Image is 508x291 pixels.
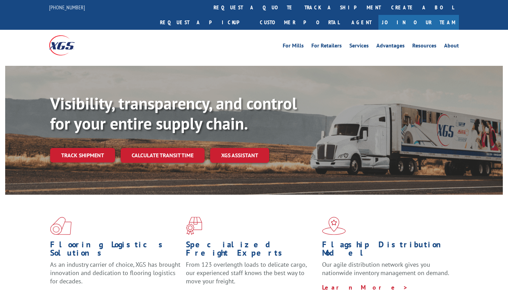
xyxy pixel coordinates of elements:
[378,15,459,30] a: Join Our Team
[322,240,453,261] h1: Flagship Distribution Model
[376,43,405,51] a: Advantages
[186,217,202,235] img: xgs-icon-focused-on-flooring-red
[322,261,449,277] span: Our agile distribution network gives you nationwide inventory management on demand.
[255,15,345,30] a: Customer Portal
[345,15,378,30] a: Agent
[322,217,346,235] img: xgs-icon-flagship-distribution-model-red
[50,240,181,261] h1: Flooring Logistics Solutions
[50,217,72,235] img: xgs-icon-total-supply-chain-intelligence-red
[349,43,369,51] a: Services
[444,43,459,51] a: About
[155,15,255,30] a: Request a pickup
[49,4,85,11] a: [PHONE_NUMBER]
[50,92,297,134] b: Visibility, transparency, and control for your entire supply chain.
[121,148,205,163] a: Calculate transit time
[50,261,180,285] span: As an industry carrier of choice, XGS has brought innovation and dedication to flooring logistics...
[311,43,342,51] a: For Retailers
[50,148,115,162] a: Track shipment
[283,43,304,51] a: For Mills
[210,148,269,163] a: XGS ASSISTANT
[412,43,436,51] a: Resources
[186,240,317,261] h1: Specialized Freight Experts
